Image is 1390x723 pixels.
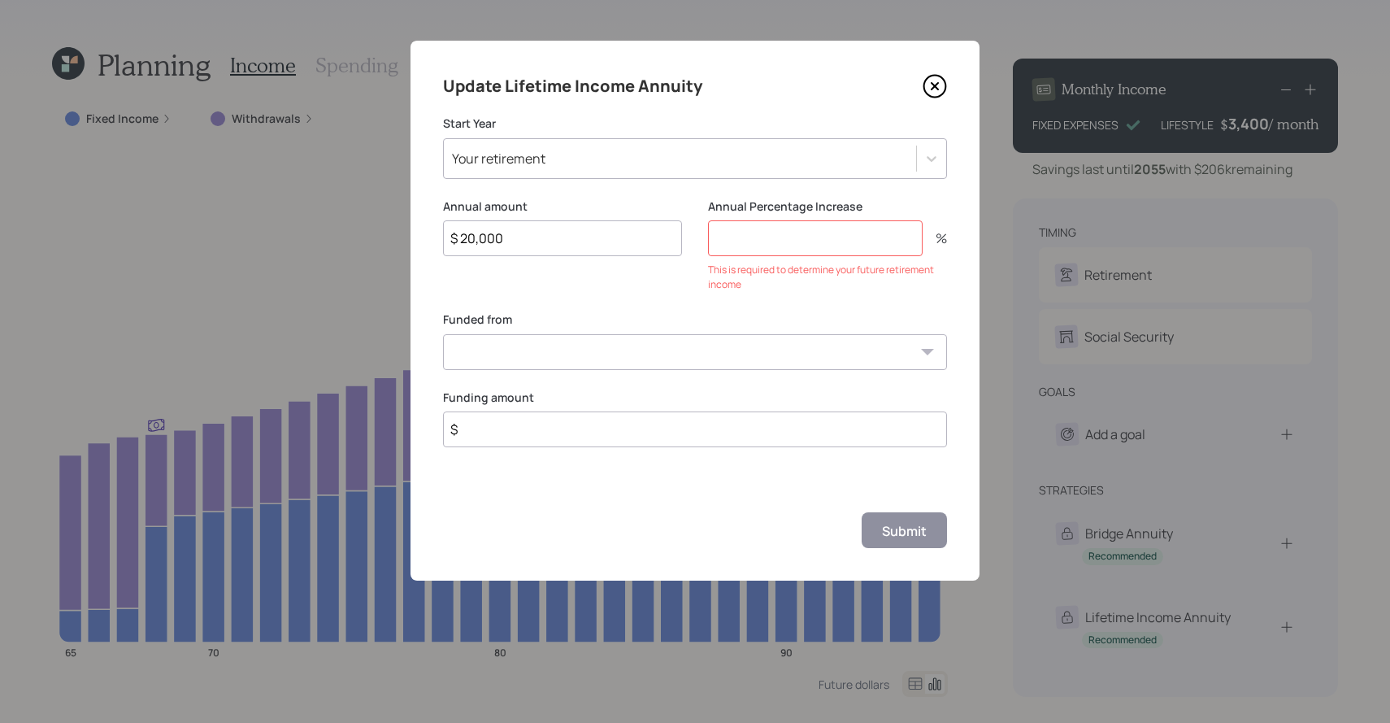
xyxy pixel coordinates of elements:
[443,115,947,132] label: Start Year
[708,263,947,292] div: This is required to determine your future retirement income
[862,512,947,547] button: Submit
[443,198,682,215] label: Annual amount
[708,198,947,215] label: Annual Percentage Increase
[443,390,947,406] label: Funding amount
[452,150,545,168] div: Your retirement
[443,73,702,99] h4: Update Lifetime Income Annuity
[923,232,947,245] div: %
[443,311,947,328] label: Funded from
[882,522,927,540] div: Submit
